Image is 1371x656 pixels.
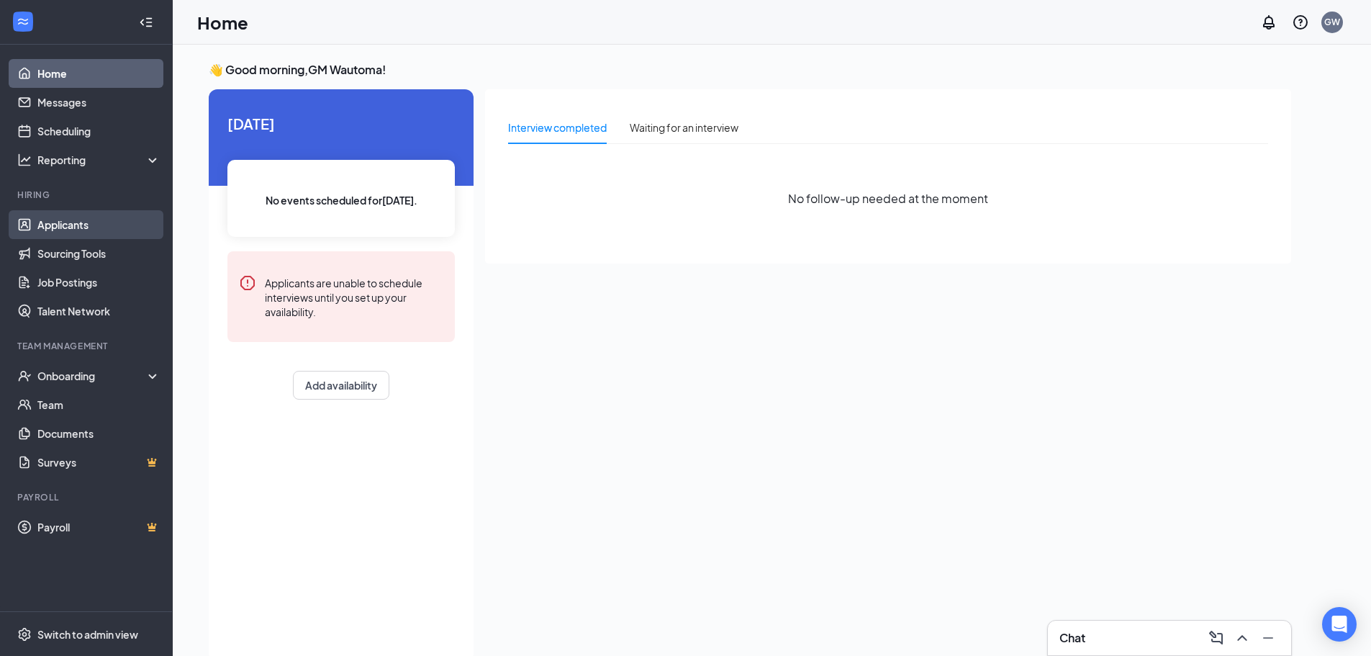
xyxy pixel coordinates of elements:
[37,448,160,477] a: SurveysCrown
[197,10,248,35] h1: Home
[37,268,160,297] a: Job Postings
[37,513,160,542] a: PayrollCrown
[17,189,158,201] div: Hiring
[1208,629,1225,647] svg: ComposeMessage
[1257,626,1280,650] button: Minimize
[37,627,138,642] div: Switch to admin view
[239,274,256,292] svg: Error
[1059,630,1085,646] h3: Chat
[16,14,30,29] svg: WorkstreamLogo
[17,627,32,642] svg: Settings
[37,59,160,88] a: Home
[630,120,738,135] div: Waiting for an interview
[17,369,32,383] svg: UserCheck
[227,112,455,135] span: [DATE]
[37,117,160,145] a: Scheduling
[1205,626,1228,650] button: ComposeMessage
[17,491,158,503] div: Payroll
[37,419,160,448] a: Documents
[788,189,988,207] span: No follow-up needed at the moment
[17,340,158,352] div: Team Management
[17,153,32,167] svg: Analysis
[139,15,153,30] svg: Collapse
[1324,16,1340,28] div: GW
[1292,14,1309,31] svg: QuestionInfo
[1322,607,1357,642] div: Open Intercom Messenger
[209,62,1291,78] h3: 👋 Good morning, GM Wautoma !
[1231,626,1254,650] button: ChevronUp
[37,297,160,325] a: Talent Network
[266,192,417,208] span: No events scheduled for [DATE] .
[1234,629,1251,647] svg: ChevronUp
[37,153,161,167] div: Reporting
[37,88,160,117] a: Messages
[265,274,443,319] div: Applicants are unable to schedule interviews until you set up your availability.
[37,210,160,239] a: Applicants
[37,369,148,383] div: Onboarding
[1259,629,1277,647] svg: Minimize
[508,120,607,135] div: Interview completed
[37,239,160,268] a: Sourcing Tools
[293,371,389,400] button: Add availability
[1260,14,1277,31] svg: Notifications
[37,390,160,419] a: Team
